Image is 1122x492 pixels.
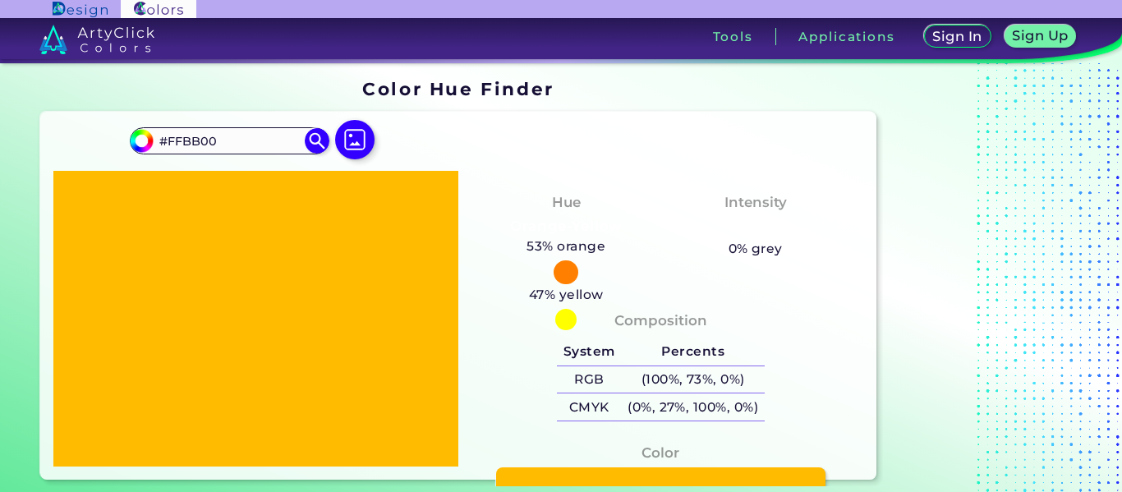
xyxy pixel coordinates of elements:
h5: CMYK [557,393,621,421]
input: type color.. [154,130,306,152]
h5: (0%, 27%, 100%, 0%) [621,393,764,421]
a: Sign Up [1008,26,1073,47]
h3: Applications [798,30,894,43]
a: Sign In [927,26,987,47]
h5: Sign Up [1015,30,1066,42]
h5: Percents [621,338,764,366]
h5: 0% grey [729,238,783,260]
h3: Vibrant [720,217,791,237]
img: icon search [305,128,329,153]
img: icon picture [335,120,375,159]
h4: Hue [552,191,581,214]
h5: RGB [557,366,621,393]
h5: (100%, 73%, 0%) [621,366,764,393]
h5: 53% orange [521,236,612,257]
h4: Composition [614,309,707,333]
img: logo_artyclick_colors_white.svg [39,25,155,54]
h3: Orange-Yellow [504,217,629,237]
h4: Color [641,441,679,465]
h3: Tools [713,30,753,43]
h1: Color Hue Finder [362,76,554,101]
h5: 47% yellow [522,284,609,306]
h4: Intensity [724,191,787,214]
h5: System [557,338,621,366]
h5: Sign In [936,30,980,43]
img: ArtyClick Design logo [53,2,108,17]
